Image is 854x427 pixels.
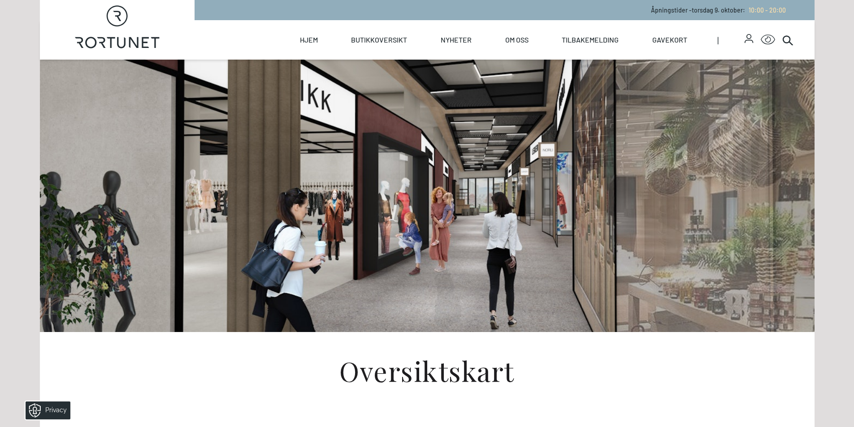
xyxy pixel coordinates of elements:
[761,33,775,47] button: Open Accessibility Menu
[749,6,786,14] span: 10:00 - 20:00
[651,5,786,15] p: Åpningstider - torsdag 9. oktober :
[300,20,318,60] a: Hjem
[505,20,529,60] a: Om oss
[717,20,745,60] span: |
[562,20,619,60] a: Tilbakemelding
[441,20,472,60] a: Nyheter
[140,357,714,384] h1: Oversiktskart
[652,20,687,60] a: Gavekort
[351,20,407,60] a: Butikkoversikt
[745,6,786,14] a: 10:00 - 20:00
[9,398,82,423] iframe: Manage Preferences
